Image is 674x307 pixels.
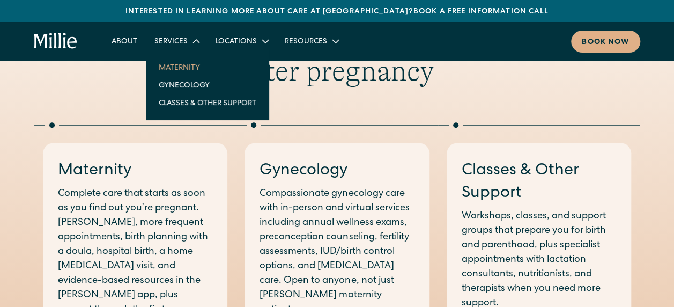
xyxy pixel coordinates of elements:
[146,50,269,120] nav: Services
[216,36,257,48] div: Locations
[413,8,549,16] a: Book a free information call
[103,32,146,50] a: About
[207,32,276,50] div: Locations
[285,36,327,48] div: Resources
[146,32,207,50] div: Services
[582,37,629,48] div: Book now
[571,31,640,53] a: Book now
[34,33,77,50] a: home
[276,32,346,50] div: Resources
[462,160,616,205] h3: Classes & Other Support
[260,160,414,182] h3: Gynecology
[150,76,265,94] a: Gynecology
[154,36,188,48] div: Services
[150,94,265,112] a: Classes & Other Support
[58,160,212,182] h3: Maternity
[150,59,265,76] a: Maternity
